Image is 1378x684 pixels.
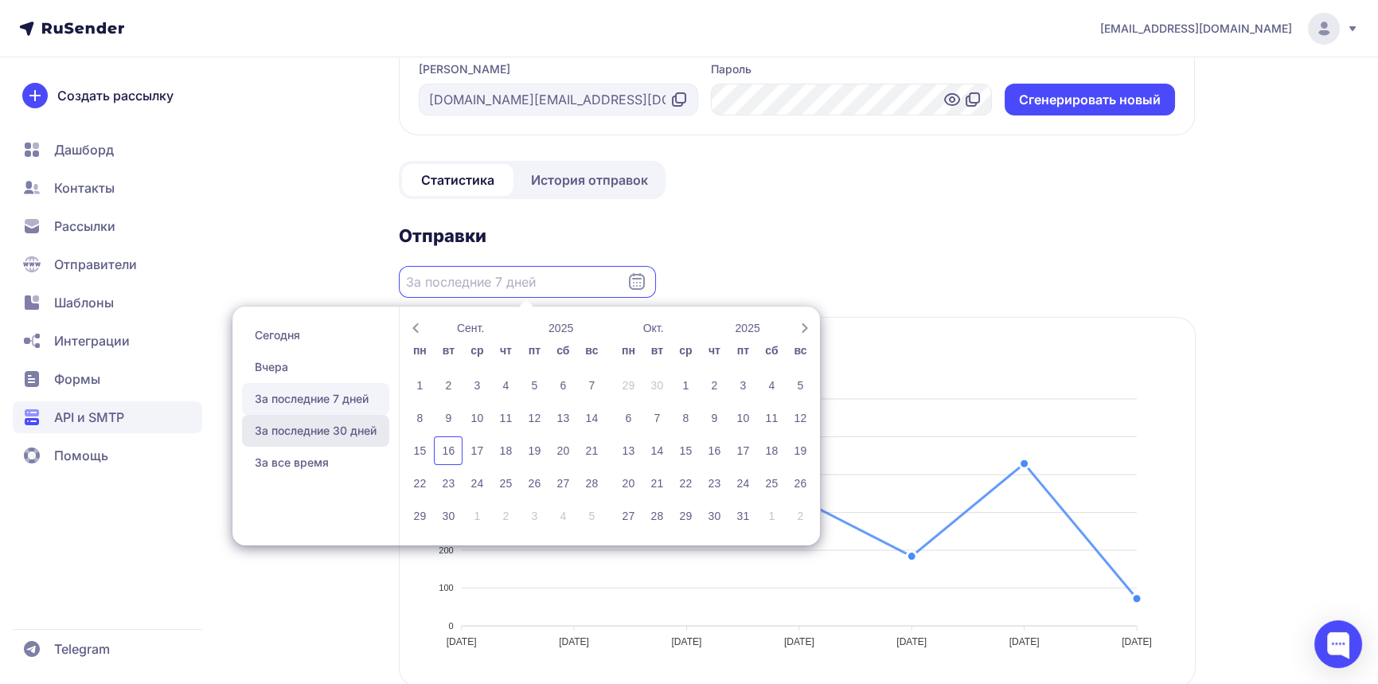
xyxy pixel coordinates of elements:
div: 22 [405,469,434,498]
div: 30 [642,371,671,400]
tspan: [DATE] [671,636,701,647]
div: 31 [728,502,757,530]
div: 2 [786,502,814,530]
label: Пароль [711,61,751,77]
span: Формы [54,369,100,389]
div: 1 [463,502,491,530]
div: ср [463,338,491,366]
div: ср [671,338,700,366]
div: 25 [757,469,786,498]
div: 2 [700,371,728,400]
span: Интеграции [54,331,130,350]
div: 14 [577,404,606,432]
div: 9 [700,404,728,432]
label: [PERSON_NAME] [419,61,510,77]
div: пт [728,338,757,366]
div: сб [757,338,786,366]
div: 27 [614,502,642,530]
tspan: [DATE] [1122,636,1152,647]
div: пн [405,338,434,366]
div: 19 [520,436,548,465]
span: [EMAIL_ADDRESS][DOMAIN_NAME] [1100,21,1292,37]
span: API и SMTP [54,408,124,427]
span: Статистика [421,170,494,190]
tspan: [DATE] [896,636,927,647]
tspan: 200 [439,545,453,555]
div: 11 [757,404,786,432]
span: Вчера [242,351,389,383]
tspan: [DATE] [559,636,589,647]
button: Next month [794,318,814,338]
div: 8 [671,404,700,432]
div: 2 [491,502,520,530]
div: 29 [614,371,642,400]
h2: Отправки [399,225,1196,247]
span: За последние 7 дней [242,383,389,415]
div: 27 [548,469,577,498]
div: 4 [757,371,786,400]
div: 24 [463,469,491,498]
button: Окт.-Open months overlay [606,318,701,338]
div: 23 [434,469,463,498]
div: 5 [520,371,548,400]
div: 8 [405,404,434,432]
span: Создать рассылку [57,86,174,105]
button: Сент.-Open months overlay [425,318,516,338]
div: 19 [786,436,814,465]
div: 28 [577,469,606,498]
tspan: [DATE] [446,636,476,647]
div: 28 [642,502,671,530]
div: 12 [786,404,814,432]
div: чт [700,338,728,366]
div: пн [614,338,642,366]
div: 14 [642,436,671,465]
span: Контакты [54,178,115,197]
span: Telegram [54,639,110,659]
div: 10 [463,404,491,432]
div: 16 [434,436,463,465]
div: 23 [700,469,728,498]
div: 20 [614,469,642,498]
div: 29 [405,502,434,530]
div: вс [577,338,606,366]
div: 26 [520,469,548,498]
span: Отправители [54,255,137,274]
span: Рассылки [54,217,115,236]
div: 24 [728,469,757,498]
div: 7 [577,371,606,400]
div: 11 [491,404,520,432]
div: 21 [642,469,671,498]
div: 3 [520,502,548,530]
div: 18 [757,436,786,465]
span: За последние 30 дней [242,415,389,447]
div: 20 [548,436,577,465]
tspan: [DATE] [783,636,814,647]
div: 30 [700,502,728,530]
div: 26 [786,469,814,498]
div: 6 [548,371,577,400]
div: 17 [463,436,491,465]
div: 13 [614,436,642,465]
span: Помощь [54,446,108,465]
div: вс [786,338,814,366]
div: 4 [548,502,577,530]
div: 29 [671,502,700,530]
a: История отправок [517,164,662,196]
button: 2025-Open years overlay [516,318,607,338]
a: Статистика [402,164,513,196]
div: 5 [786,371,814,400]
div: 22 [671,469,700,498]
a: Telegram [13,633,202,665]
button: Previous month [405,318,425,338]
tspan: [DATE] [1009,636,1039,647]
tspan: 0 [448,621,453,631]
div: 1 [757,502,786,530]
input: Datepicker input [399,266,656,298]
div: вт [642,338,671,366]
div: 6 [614,404,642,432]
span: За все время [242,447,389,479]
div: сб [548,338,577,366]
button: 2025-Open years overlay [701,318,795,338]
div: 9 [434,404,463,432]
div: 3 [728,371,757,400]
